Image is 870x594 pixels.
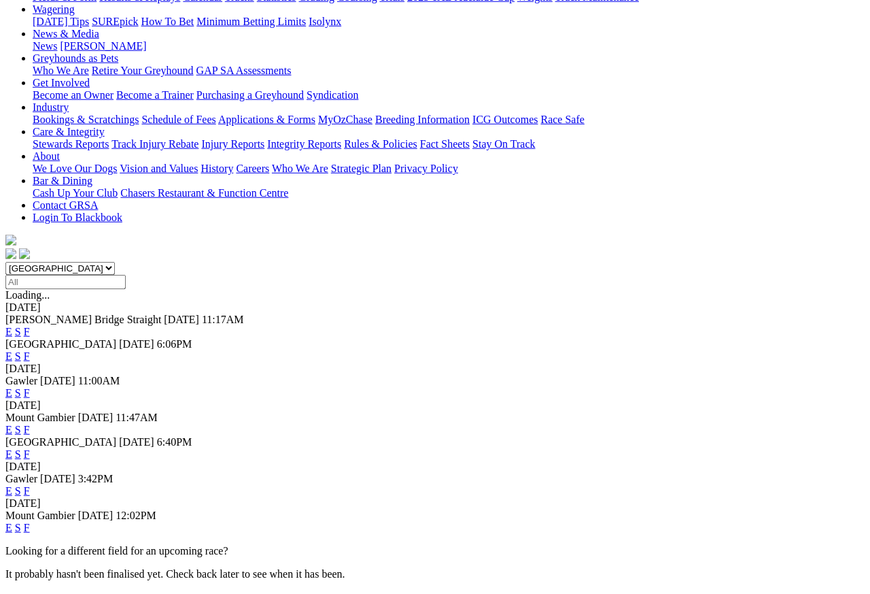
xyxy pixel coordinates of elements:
[120,163,198,174] a: Vision and Values
[33,65,89,76] a: Who We Are
[5,436,116,448] span: [GEOGRAPHIC_DATA]
[5,314,161,325] span: [PERSON_NAME] Bridge Straight
[15,522,21,533] a: S
[5,461,865,473] div: [DATE]
[5,522,12,533] a: E
[201,138,264,150] a: Injury Reports
[5,289,50,301] span: Loading...
[33,89,865,101] div: Get Involved
[33,187,118,199] a: Cash Up Your Club
[24,448,30,460] a: F
[24,424,30,435] a: F
[33,163,865,175] div: About
[78,510,114,521] span: [DATE]
[60,40,146,52] a: [PERSON_NAME]
[78,473,114,484] span: 3:42PM
[15,424,21,435] a: S
[33,40,57,52] a: News
[33,138,865,150] div: Care & Integrity
[5,399,865,412] div: [DATE]
[5,301,865,314] div: [DATE]
[33,199,98,211] a: Contact GRSA
[24,326,30,337] a: F
[141,16,194,27] a: How To Bet
[78,412,114,423] span: [DATE]
[267,138,341,150] a: Integrity Reports
[375,114,470,125] a: Breeding Information
[318,114,372,125] a: MyOzChase
[5,497,865,510] div: [DATE]
[344,138,417,150] a: Rules & Policies
[5,448,12,460] a: E
[33,114,865,126] div: Industry
[116,412,158,423] span: 11:47AM
[33,175,92,186] a: Bar & Dining
[309,16,341,27] a: Isolynx
[119,436,154,448] span: [DATE]
[111,138,198,150] a: Track Injury Rebate
[5,568,345,580] partial: It probably hasn't been finalised yet. Check back later to see when it has been.
[15,448,21,460] a: S
[40,473,75,484] span: [DATE]
[15,350,21,362] a: S
[196,65,292,76] a: GAP SA Assessments
[15,387,21,399] a: S
[15,485,21,497] a: S
[164,314,199,325] span: [DATE]
[394,163,458,174] a: Privacy Policy
[116,89,194,101] a: Become a Trainer
[33,138,109,150] a: Stewards Reports
[40,375,75,386] span: [DATE]
[33,3,75,15] a: Wagering
[33,187,865,199] div: Bar & Dining
[33,40,865,52] div: News & Media
[119,338,154,350] span: [DATE]
[116,510,156,521] span: 12:02PM
[5,473,37,484] span: Gawler
[5,275,126,289] input: Select date
[33,163,117,174] a: We Love Our Dogs
[236,163,269,174] a: Careers
[5,485,12,497] a: E
[5,350,12,362] a: E
[33,89,114,101] a: Become an Owner
[5,545,865,557] p: Looking for a different field for an upcoming race?
[24,485,30,497] a: F
[92,16,138,27] a: SUREpick
[78,375,120,386] span: 11:00AM
[196,16,306,27] a: Minimum Betting Limits
[5,424,12,435] a: E
[33,16,89,27] a: [DATE] Tips
[141,114,215,125] a: Schedule of Fees
[196,89,304,101] a: Purchasing a Greyhound
[24,522,30,533] a: F
[24,350,30,362] a: F
[120,187,288,199] a: Chasers Restaurant & Function Centre
[218,114,315,125] a: Applications & Forms
[202,314,244,325] span: 11:17AM
[540,114,584,125] a: Race Safe
[33,28,99,39] a: News & Media
[5,338,116,350] span: [GEOGRAPHIC_DATA]
[420,138,470,150] a: Fact Sheets
[157,338,192,350] span: 6:06PM
[24,387,30,399] a: F
[5,510,75,521] span: Mount Gambier
[157,436,192,448] span: 6:40PM
[5,235,16,246] img: logo-grsa-white.png
[33,52,118,64] a: Greyhounds as Pets
[19,248,30,259] img: twitter.svg
[15,326,21,337] a: S
[33,16,865,28] div: Wagering
[33,126,105,137] a: Care & Integrity
[5,387,12,399] a: E
[472,138,535,150] a: Stay On Track
[331,163,391,174] a: Strategic Plan
[92,65,194,76] a: Retire Your Greyhound
[33,150,60,162] a: About
[5,248,16,259] img: facebook.svg
[33,212,122,223] a: Login To Blackbook
[5,363,865,375] div: [DATE]
[33,65,865,77] div: Greyhounds as Pets
[5,326,12,337] a: E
